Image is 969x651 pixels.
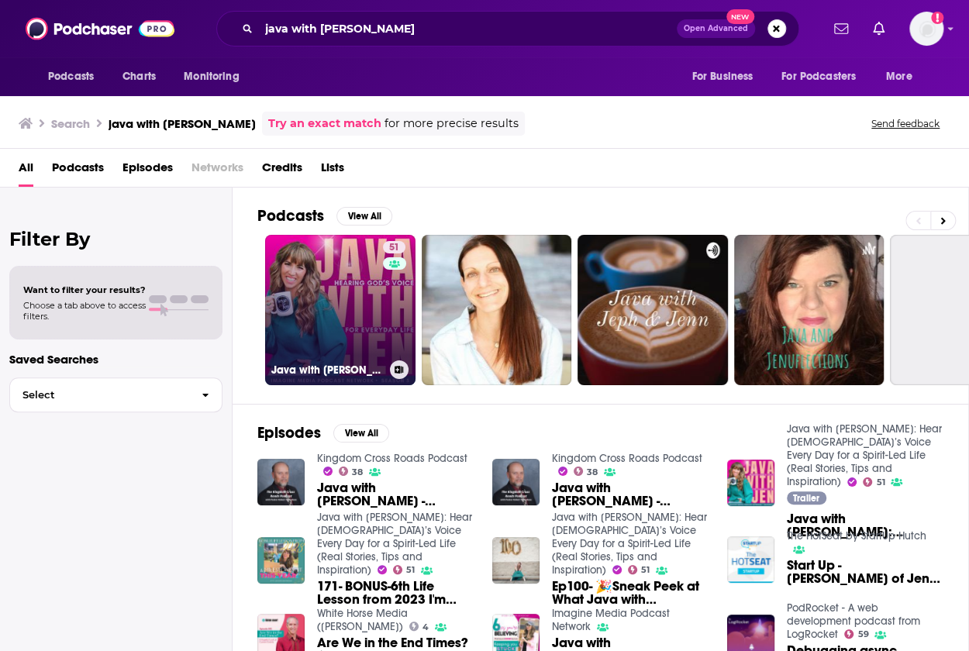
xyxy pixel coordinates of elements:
[867,117,944,130] button: Send feedback
[216,11,799,46] div: Search podcasts, credits, & more...
[886,66,912,88] span: More
[393,565,416,574] a: 51
[48,66,94,88] span: Podcasts
[677,19,755,38] button: Open AdvancedNew
[727,460,774,507] img: Java with Jen: Hearing God's Voice for Everyday Life | Revival, Prophetic Prayer, Christian Famil...
[19,155,33,187] a: All
[909,12,943,46] img: User Profile
[339,467,364,476] a: 38
[876,479,885,486] span: 51
[122,155,173,187] a: Episodes
[317,580,474,606] a: 171- BONUS-6th Life Lesson from 2023 I'm taking into 2024 & MILESTONES Java with Jen Hit this Year!
[406,567,415,573] span: 51
[409,622,429,631] a: 4
[317,607,408,633] a: White Horse Media (Steve Wohlberg)
[352,469,363,476] span: 38
[628,565,650,574] a: 51
[384,115,519,133] span: for more precise results
[787,512,943,539] span: Java with [PERSON_NAME]: Hearing [DEMOGRAPHIC_DATA]'s Voice for Everyday Life | Revival, Propheti...
[726,9,754,24] span: New
[931,12,943,24] svg: Add a profile image
[317,452,467,465] a: Kingdom Cross Roads Podcast
[257,206,324,226] h2: Podcasts
[587,469,598,476] span: 38
[259,16,677,41] input: Search podcasts, credits, & more...
[265,235,416,385] a: 51Java with [PERSON_NAME]: Hear [DEMOGRAPHIC_DATA]’s Voice Every Day for a Spirit-Led Life (Real ...
[787,559,943,585] span: Start Up - [PERSON_NAME] of Jenz Java
[383,241,405,253] a: 51
[691,66,753,88] span: For Business
[552,580,709,606] span: Ep100- 🎉Sneak Peek at What Java with [PERSON_NAME] has Accomplished & A Celebration Giveaway🎉!!
[828,15,854,42] a: Show notifications dropdown
[9,377,222,412] button: Select
[552,580,709,606] a: Ep100- 🎉Sneak Peek at What Java with Jen has Accomplished & A Celebration Giveaway🎉!!
[787,422,942,488] a: Java with Jen: Hear God’s Voice Every Day for a Spirit-Led Life (Real Stories, Tips and Inspiration)
[268,115,381,133] a: Try an exact match
[727,536,774,584] img: Start Up - Jen Brummer of Jenz Java
[552,607,670,633] a: Imagine Media Podcast Network
[52,155,104,187] a: Podcasts
[771,62,878,91] button: open menu
[552,481,709,508] span: Java with [PERSON_NAME] - [PERSON_NAME] pt 2
[574,467,598,476] a: 38
[641,567,650,573] span: 51
[23,300,146,322] span: Choose a tab above to access filters.
[9,352,222,367] p: Saved Searches
[863,477,885,487] a: 51
[844,629,869,639] a: 59
[317,481,474,508] a: Java with Jen - Jenilee Samuel pt 1
[184,66,239,88] span: Monitoring
[867,15,891,42] a: Show notifications dropdown
[257,423,389,443] a: EpisodesView All
[112,62,165,91] a: Charts
[875,62,932,91] button: open menu
[321,155,344,187] a: Lists
[9,228,222,250] h2: Filter By
[122,66,156,88] span: Charts
[787,512,943,539] a: Java with Jen: Hearing God's Voice for Everyday Life | Revival, Prophetic Prayer, Christian Famil...
[257,459,305,506] img: Java with Jen - Jenilee Samuel pt 1
[422,624,429,631] span: 4
[492,459,540,506] img: Java with Jen - Jenilee Samuel pt 2
[271,363,384,377] h3: Java with [PERSON_NAME]: Hear [DEMOGRAPHIC_DATA]’s Voice Every Day for a Spirit-Led Life (Real St...
[51,116,90,131] h3: Search
[909,12,943,46] span: Logged in as JohnJMudgett
[389,240,399,256] span: 51
[684,25,748,33] span: Open Advanced
[909,12,943,46] button: Show profile menu
[787,559,943,585] a: Start Up - Jen Brummer of Jenz Java
[257,537,305,584] img: 171- BONUS-6th Life Lesson from 2023 I'm taking into 2024 & MILESTONES Java with Jen Hit this Year!
[317,511,472,577] a: Java with Jen: Hear God’s Voice Every Day for a Spirit-Led Life (Real Stories, Tips and Inspiration)
[317,580,474,606] span: 171- BONUS-6th Life Lesson from 2023 I'm taking into 2024 & MILESTONES Java with [PERSON_NAME] th...
[787,601,920,641] a: PodRocket - A web development podcast from LogRocket
[552,481,709,508] a: Java with Jen - Jenilee Samuel pt 2
[262,155,302,187] a: Credits
[10,390,189,400] span: Select
[857,631,868,638] span: 59
[336,207,392,226] button: View All
[191,155,243,187] span: Networks
[23,284,146,295] span: Want to filter your results?
[793,494,819,503] span: Trailer
[781,66,856,88] span: For Podcasters
[492,537,540,584] img: Ep100- 🎉Sneak Peek at What Java with Jen has Accomplished & A Celebration Giveaway🎉!!
[26,14,174,43] img: Podchaser - Follow, Share and Rate Podcasts
[173,62,259,91] button: open menu
[333,424,389,443] button: View All
[257,206,392,226] a: PodcastsView All
[681,62,772,91] button: open menu
[552,452,702,465] a: Kingdom Cross Roads Podcast
[37,62,114,91] button: open menu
